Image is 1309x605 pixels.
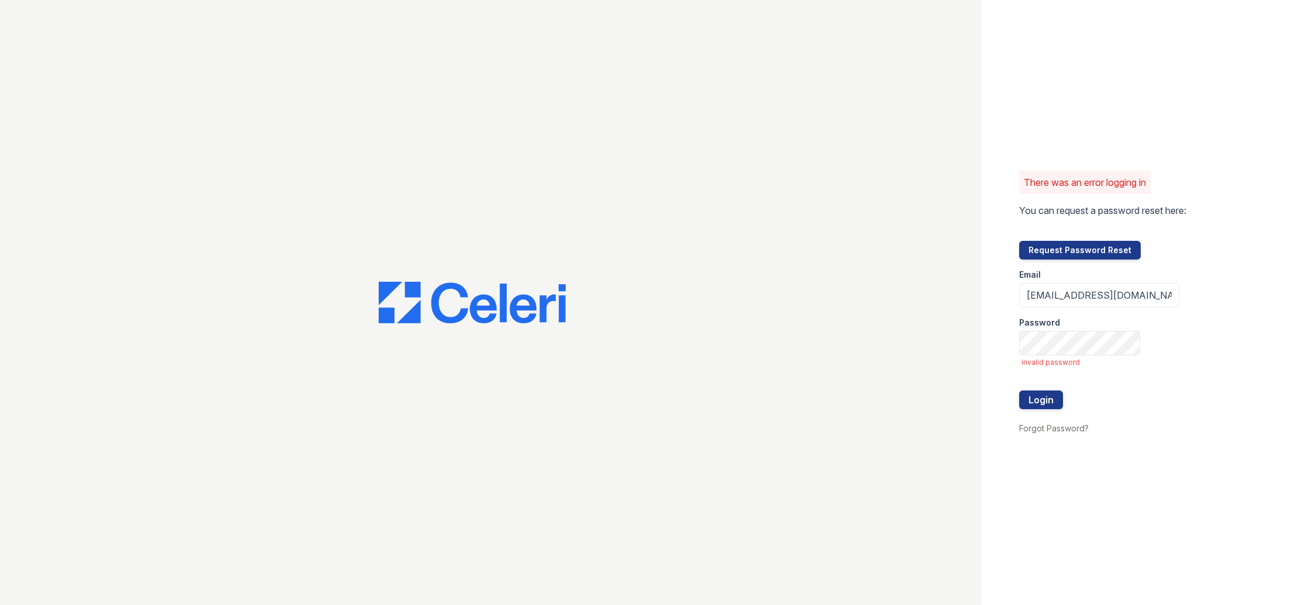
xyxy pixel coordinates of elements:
[1019,203,1186,217] p: You can request a password reset here:
[1019,317,1060,329] label: Password
[1019,390,1063,409] button: Login
[1021,358,1179,367] span: invalid password
[1019,241,1141,260] button: Request Password Reset
[1024,175,1146,189] p: There was an error logging in
[1019,269,1041,281] label: Email
[379,282,566,324] img: CE_Logo_Blue-a8612792a0a2168367f1c8372b55b34899dd931a85d93a1a3d3e32e68fde9ad4.png
[1019,423,1089,433] a: Forgot Password?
